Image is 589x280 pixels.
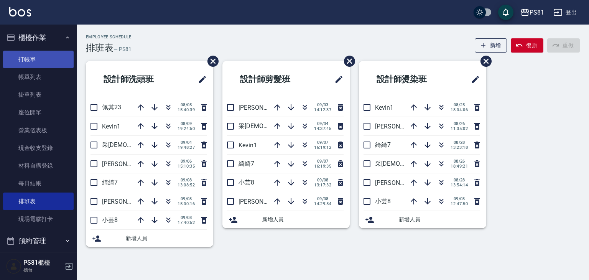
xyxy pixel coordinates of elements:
p: 櫃台 [23,267,63,273]
span: 采[DEMOGRAPHIC_DATA]2 [102,141,175,148]
span: 18:04:06 [451,107,468,112]
a: 座位開單 [3,104,74,121]
h2: 設計師剪髮班 [229,66,316,93]
span: 18:49:21 [451,164,468,169]
span: 小芸8 [239,179,254,186]
span: [PERSON_NAME]6 [375,123,424,130]
span: 09/03 [451,196,468,201]
button: 報表及分析 [3,251,74,271]
span: 09/08 [178,215,195,220]
span: 15:00:16 [178,201,195,206]
button: 預約管理 [3,231,74,251]
span: 新增人員 [399,216,480,224]
a: 營業儀表板 [3,122,74,139]
span: 刪除班表 [202,50,220,72]
img: Logo [9,7,31,16]
span: 小芸8 [375,198,391,205]
button: 櫃檯作業 [3,28,74,48]
span: 刪除班表 [338,50,356,72]
span: 采[DEMOGRAPHIC_DATA]2 [239,122,311,130]
span: [PERSON_NAME]3 [375,179,424,186]
span: 綺綺7 [375,141,391,148]
span: 08/26 [451,159,468,164]
span: 綺綺7 [239,160,254,167]
span: Kevin1 [102,123,120,130]
span: [PERSON_NAME]6 [239,104,288,111]
a: 帳單列表 [3,68,74,86]
button: save [498,5,513,20]
span: 19:48:27 [178,145,195,150]
a: 現場電腦打卡 [3,210,74,228]
span: 小芸8 [102,216,118,224]
span: 14:12:37 [314,107,331,112]
span: 綺綺7 [102,179,118,186]
span: [PERSON_NAME]3 [239,198,288,205]
button: 復原 [511,38,543,53]
img: Person [6,259,21,274]
span: 新增人員 [126,234,207,242]
span: 08/25 [451,102,468,107]
span: 09/08 [314,196,331,201]
span: 14:37:45 [314,126,331,131]
span: 修改班表的標題 [193,70,207,89]
span: 08/28 [451,178,468,183]
button: PS81 [517,5,547,20]
span: [PERSON_NAME]6 [102,160,151,168]
a: 排班表 [3,193,74,210]
h3: 排班表 [86,43,114,53]
span: 08/28 [451,140,468,145]
span: 新增人員 [262,216,344,224]
div: 新增人員 [359,211,486,228]
h2: 設計師燙染班 [365,66,452,93]
span: 09/08 [178,178,195,183]
span: 08/09 [178,121,195,126]
span: 12:47:50 [451,201,468,206]
span: 16:19:35 [314,164,331,169]
span: 13:17:32 [314,183,331,188]
a: 現金收支登錄 [3,139,74,157]
h6: — PS81 [114,45,132,53]
a: 打帳單 [3,51,74,68]
span: [PERSON_NAME]3 [102,198,151,205]
div: 新增人員 [86,230,213,247]
h2: 設計師洗頭班 [92,66,179,93]
span: 08/05 [178,102,195,107]
span: 15:10:35 [178,164,195,169]
span: 09/07 [314,159,331,164]
span: 15:40:39 [178,107,195,112]
span: 19:24:50 [178,126,195,131]
span: 刪除班表 [475,50,493,72]
span: 09/04 [178,140,195,145]
span: 13:08:52 [178,183,195,188]
span: Kevin1 [375,104,393,111]
span: 17:40:52 [178,220,195,225]
h5: PS81櫃檯 [23,259,63,267]
span: 09/04 [314,121,331,126]
span: Kevin1 [239,142,257,149]
span: 08/26 [451,121,468,126]
span: 采[DEMOGRAPHIC_DATA]2 [375,160,448,167]
span: 09/07 [314,140,331,145]
button: 新增 [475,38,507,53]
a: 掛單列表 [3,86,74,104]
span: 13:23:18 [451,145,468,150]
h2: Employee Schedule [86,35,132,40]
span: 09/03 [314,102,331,107]
div: PS81 [530,8,544,17]
a: 每日結帳 [3,175,74,192]
span: 09/08 [178,196,195,201]
a: 材料自購登錄 [3,157,74,175]
span: 佩其23 [102,104,121,111]
span: 修改班表的標題 [330,70,344,89]
span: 11:35:02 [451,126,468,131]
span: 09/08 [314,178,331,183]
span: 16:19:12 [314,145,331,150]
span: 修改班表的標題 [466,70,480,89]
span: 13:54:14 [451,183,468,188]
span: 14:29:54 [314,201,331,206]
span: 09/06 [178,159,195,164]
div: 新增人員 [222,211,350,228]
button: 登出 [550,5,580,20]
